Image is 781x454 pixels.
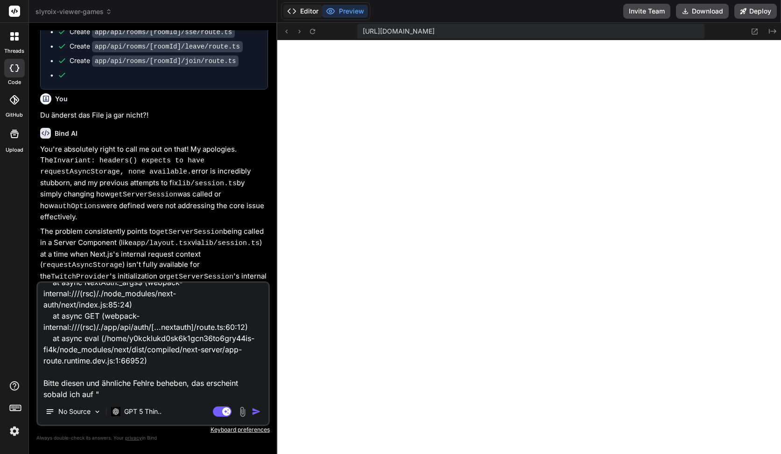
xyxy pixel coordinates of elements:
[178,180,237,188] code: lib/session.ts
[110,191,177,199] code: getServerSession
[36,426,270,433] p: Keyboard preferences
[283,5,322,18] button: Editor
[237,406,248,417] img: attachment
[252,407,261,416] img: icon
[7,423,22,439] img: settings
[92,27,235,38] code: app/api/rooms/[roomId]/sse/route.ts
[166,273,233,281] code: getServerSession
[38,283,268,398] textarea: Error: Invariant: cookies() expects to have requestAsyncStorage, none available. at cookies (webp...
[35,7,112,16] span: slyroix-viewer-games
[93,408,101,416] img: Pick Models
[623,4,670,19] button: Invite Team
[55,129,77,138] h6: Bind AI
[40,226,268,293] p: The problem consistently points to being called in a Server Component (like via ) at a time when ...
[6,146,23,154] label: Upload
[40,144,268,223] p: You're absolutely right to call me out on that! My apologies. The error is incredibly stubborn, a...
[111,407,120,416] img: GPT 5 Thinking High
[6,111,23,119] label: GitHub
[54,203,100,210] code: authOptions
[125,435,142,440] span: privacy
[277,40,781,454] iframe: Preview
[70,42,243,51] div: Create
[4,47,24,55] label: threads
[51,273,110,281] code: TwitchProvider
[92,41,243,52] code: app/api/rooms/[roomId]/leave/route.ts
[124,407,162,416] p: GPT 5 Thin..
[55,94,68,104] h6: You
[734,4,777,19] button: Deploy
[36,433,270,442] p: Always double-check its answers. Your in Bind
[676,4,729,19] button: Download
[42,261,122,269] code: requestAsyncStorage
[363,27,435,36] span: [URL][DOMAIN_NAME]
[156,228,223,236] code: getServerSession
[133,239,191,247] code: app/layout.tsx
[70,27,235,37] div: Create
[70,56,239,66] div: Create
[201,239,260,247] code: lib/session.ts
[58,407,91,416] p: No Source
[322,5,368,18] button: Preview
[8,78,21,86] label: code
[40,110,268,121] p: Du änderst das File ja gar nicht?!
[40,157,209,176] code: Invariant: headers() expects to have requestAsyncStorage, none available.
[92,56,239,67] code: app/api/rooms/[roomId]/join/route.ts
